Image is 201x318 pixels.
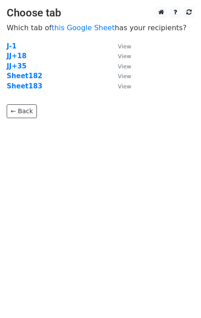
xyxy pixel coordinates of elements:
[118,53,131,60] small: View
[7,62,27,70] a: JJ+35
[118,63,131,70] small: View
[7,23,194,32] p: Which tab of has your recipients?
[118,73,131,79] small: View
[109,72,131,80] a: View
[118,83,131,90] small: View
[52,24,115,32] a: this Google Sheet
[7,7,194,20] h3: Choose tab
[7,42,16,50] a: J-1
[7,72,42,80] a: Sheet182
[109,42,131,50] a: View
[109,52,131,60] a: View
[7,52,27,60] a: JJ+18
[7,104,37,118] a: ← Back
[109,62,131,70] a: View
[7,82,42,90] a: Sheet183
[109,82,131,90] a: View
[118,43,131,50] small: View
